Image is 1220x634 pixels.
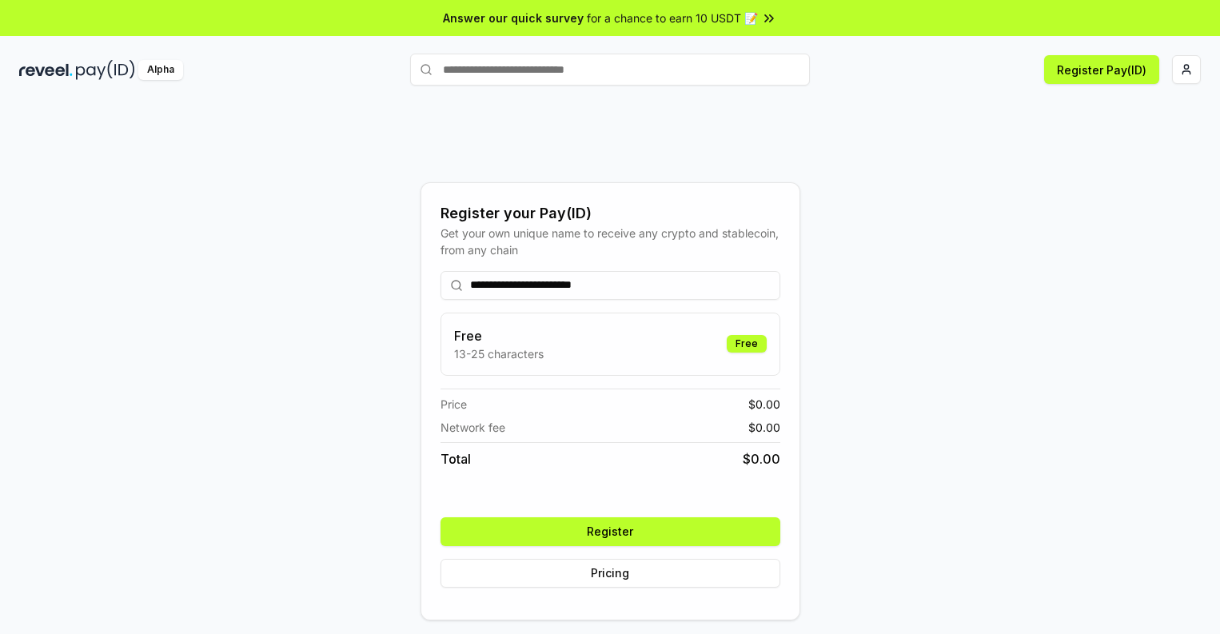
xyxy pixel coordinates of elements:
[587,10,758,26] span: for a chance to earn 10 USDT 📝
[441,449,471,469] span: Total
[138,60,183,80] div: Alpha
[454,326,544,345] h3: Free
[441,225,780,258] div: Get your own unique name to receive any crypto and stablecoin, from any chain
[727,335,767,353] div: Free
[441,396,467,413] span: Price
[1044,55,1159,84] button: Register Pay(ID)
[748,396,780,413] span: $ 0.00
[443,10,584,26] span: Answer our quick survey
[441,202,780,225] div: Register your Pay(ID)
[748,419,780,436] span: $ 0.00
[441,559,780,588] button: Pricing
[743,449,780,469] span: $ 0.00
[454,345,544,362] p: 13-25 characters
[441,517,780,546] button: Register
[441,419,505,436] span: Network fee
[19,60,73,80] img: reveel_dark
[76,60,135,80] img: pay_id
